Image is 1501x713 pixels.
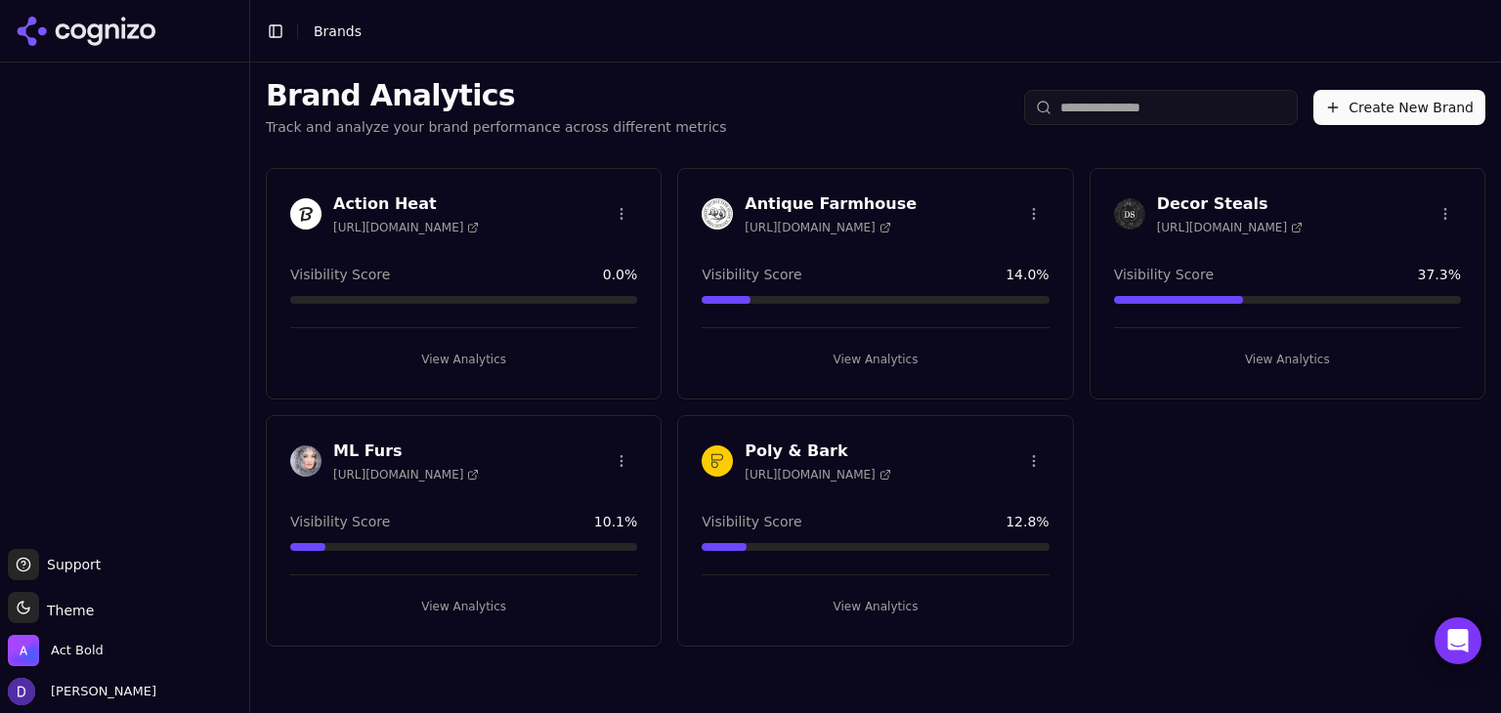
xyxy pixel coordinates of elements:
[43,683,156,700] span: [PERSON_NAME]
[594,512,637,531] span: 10.1 %
[702,344,1049,375] button: View Analytics
[266,78,727,113] h1: Brand Analytics
[702,512,801,531] span: Visibility Score
[314,21,362,41] nav: breadcrumb
[1435,617,1481,664] div: Open Intercom Messenger
[1114,265,1214,284] span: Visibility Score
[333,440,479,463] h3: ML Furs
[745,440,890,463] h3: Poly & Bark
[290,591,637,622] button: View Analytics
[702,591,1049,622] button: View Analytics
[39,555,101,574] span: Support
[8,635,104,666] button: Open organization switcher
[1157,192,1303,216] h3: Decor Steals
[1006,265,1049,284] span: 14.0 %
[1157,220,1303,235] span: [URL][DOMAIN_NAME]
[290,198,322,230] img: Action Heat
[333,220,479,235] span: [URL][DOMAIN_NAME]
[745,192,917,216] h3: Antique Farmhouse
[290,344,637,375] button: View Analytics
[1418,265,1461,284] span: 37.3 %
[333,467,479,482] span: [URL][DOMAIN_NAME]
[39,603,94,618] span: Theme
[1313,90,1485,125] button: Create New Brand
[8,678,156,705] button: Open user button
[290,445,322,477] img: ML Furs
[603,265,638,284] span: 0.0 %
[8,678,35,705] img: David White
[8,635,39,666] img: Act Bold
[51,642,104,659] span: Act Bold
[290,265,390,284] span: Visibility Score
[314,23,362,39] span: Brands
[702,445,733,477] img: Poly & Bark
[290,512,390,531] span: Visibility Score
[333,192,479,216] h3: Action Heat
[745,467,890,482] span: [URL][DOMAIN_NAME]
[1006,512,1049,531] span: 12.8 %
[702,198,733,230] img: Antique Farmhouse
[702,265,801,284] span: Visibility Score
[266,117,727,137] p: Track and analyze your brand performance across different metrics
[1114,198,1145,230] img: Decor Steals
[1114,344,1461,375] button: View Analytics
[745,220,890,235] span: [URL][DOMAIN_NAME]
